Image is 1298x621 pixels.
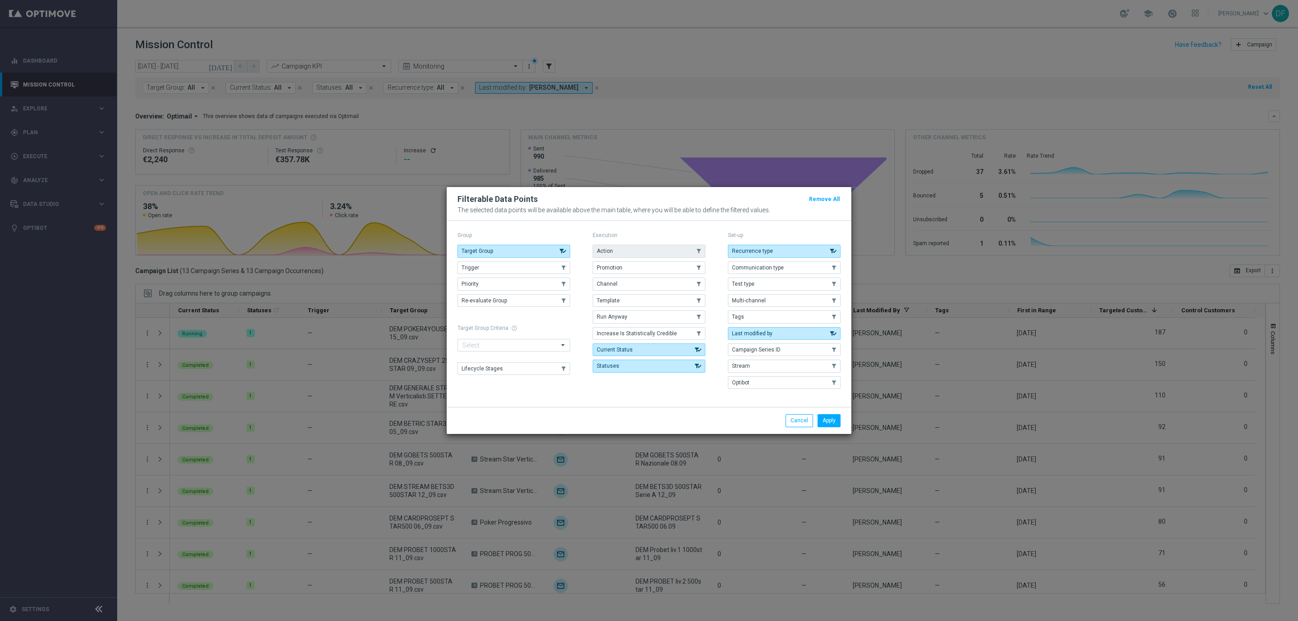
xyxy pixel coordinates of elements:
[593,245,705,257] button: Action
[462,281,479,287] span: Priority
[732,248,773,254] span: Recurrence type
[728,343,841,356] button: Campaign Series ID
[732,281,754,287] span: Test type
[593,310,705,323] button: Run Anyway
[597,347,633,353] span: Current Status
[457,325,570,331] h1: Target Group Criteria
[728,376,841,389] button: Optibot
[597,363,619,369] span: Statuses
[511,325,517,331] span: help_outline
[457,261,570,274] button: Trigger
[732,297,766,304] span: Multi-channel
[457,278,570,290] button: Priority
[808,194,841,204] button: Remove All
[462,248,493,254] span: Target Group
[728,294,841,307] button: Multi-channel
[593,278,705,290] button: Channel
[728,278,841,290] button: Test type
[732,363,750,369] span: Stream
[457,194,538,205] h2: Filterable Data Points
[732,314,744,320] span: Tags
[597,314,627,320] span: Run Anyway
[728,245,841,257] button: Recurrence type
[597,297,620,304] span: Template
[732,330,772,337] span: Last modified by
[597,281,617,287] span: Channel
[786,414,813,427] button: Cancel
[593,360,705,372] button: Statuses
[732,347,781,353] span: Campaign Series ID
[732,379,750,386] span: Optibot
[728,327,841,340] button: Last modified by
[597,248,613,254] span: Action
[818,414,841,427] button: Apply
[457,362,570,375] button: Lifecycle Stages
[462,265,479,271] span: Trigger
[728,261,841,274] button: Communication type
[593,343,705,356] button: Current Status
[593,327,705,340] button: Increase Is Statistically Credible
[462,365,503,372] span: Lifecycle Stages
[597,265,622,271] span: Promotion
[728,310,841,323] button: Tags
[728,232,841,239] p: Set-up
[457,206,841,214] p: The selected data points will be available above the main table, where you will be able to define...
[457,245,570,257] button: Target Group
[728,360,841,372] button: Stream
[597,330,677,337] span: Increase Is Statistically Credible
[457,294,570,307] button: Re-evaluate Group
[593,232,705,239] p: Execution
[593,261,705,274] button: Promotion
[462,297,507,304] span: Re-evaluate Group
[593,294,705,307] button: Template
[457,232,570,239] p: Group
[732,265,784,271] span: Communication type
